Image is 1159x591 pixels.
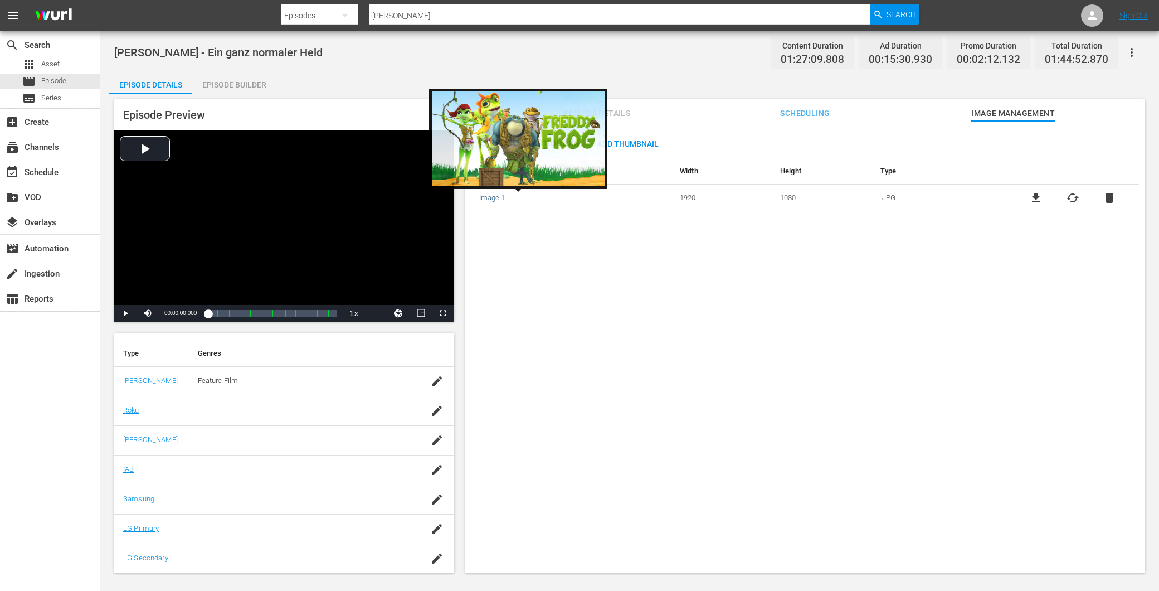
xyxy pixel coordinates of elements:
span: [PERSON_NAME] - Ein ganz normaler Held [114,46,323,59]
span: Scheduling [763,106,847,120]
a: file_download [1029,191,1043,205]
a: Image 1 [479,193,505,202]
a: [PERSON_NAME] [123,376,178,385]
button: Picture-in-Picture [410,305,432,322]
span: Series [22,91,36,105]
button: delete [1103,191,1116,205]
div: Content Duration [781,38,844,54]
button: Episode Details [109,71,192,94]
a: Samsung [123,495,154,503]
span: Episode [22,75,36,88]
span: Channels [6,141,19,154]
span: 01:27:09.808 [781,54,844,66]
a: IAB [123,465,134,473]
span: menu [7,9,20,22]
span: Asset [41,59,60,70]
span: Overlays [6,216,19,229]
button: Playback Rate [343,305,365,322]
span: Ingestion [6,267,19,280]
img: ans4CAIJ8jUAAAAAAAAAAAAAAAAAAAAAAAAgQb4GAAAAAAAAAAAAAAAAAAAAAAAAJMjXAAAAAAAAAAAAAAAAAAAAAAAAgAT5G... [27,3,80,29]
a: LG Secondary [123,554,168,562]
span: 00:00:00.000 [164,310,197,316]
span: Episode Preview [123,108,205,122]
span: Series [41,93,61,104]
span: Add Thumbnail [588,139,668,148]
span: Automation [6,242,19,255]
span: Episode [41,75,66,86]
td: 1920 [671,185,772,211]
div: Total Duration [1045,38,1108,54]
th: Genres [189,340,418,367]
div: Progress Bar [208,310,337,317]
th: Type [114,340,189,367]
span: 00:15:30.930 [869,54,932,66]
div: Video Player [114,130,454,322]
a: Sign Out [1119,11,1148,20]
button: Fullscreen [432,305,454,322]
span: Asset [22,57,36,71]
a: [PERSON_NAME] [123,435,178,444]
div: Promo Duration [957,38,1020,54]
th: Type [872,158,1006,185]
th: Width [671,158,772,185]
span: 01:44:52.870 [1045,54,1108,66]
button: Jump To Time [387,305,410,322]
span: Create [6,115,19,129]
a: Roku [123,406,139,414]
button: cached [1066,191,1079,205]
span: create_new_folder [6,191,19,204]
span: 00:02:12.132 [957,54,1020,66]
button: Mute [137,305,159,322]
span: Search [6,38,19,52]
div: Episode Details [109,71,192,98]
span: Reports [6,292,19,306]
button: Add Thumbnail [588,133,668,153]
button: Play [114,305,137,322]
div: Ad Duration [869,38,932,54]
span: Image Management [971,106,1055,120]
td: 1080 [772,185,872,211]
div: Episode Builder [192,71,276,98]
button: Search [870,4,919,25]
span: Schedule [6,166,19,179]
th: Height [772,158,872,185]
td: .JPG [872,185,1006,211]
button: Episode Builder [192,71,276,94]
a: LG Primary [123,524,159,532]
span: Search [887,4,916,25]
